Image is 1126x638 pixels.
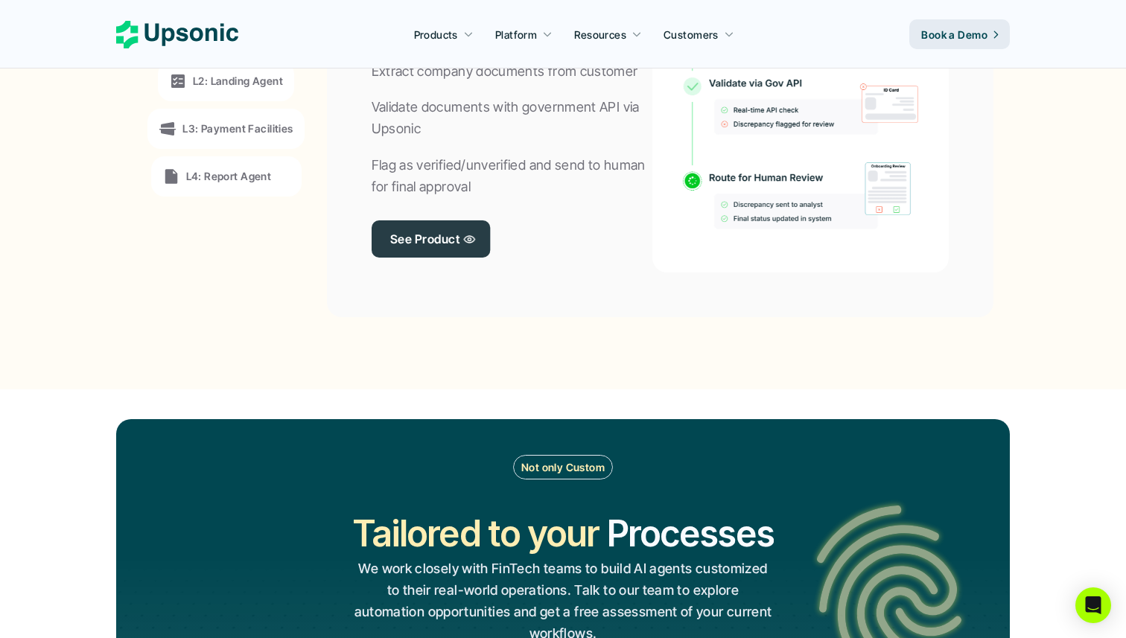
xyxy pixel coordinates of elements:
h2: Tailored to your [352,508,599,558]
p: L2: Landing Agent [193,73,283,89]
p: Platform [495,27,537,42]
div: Open Intercom Messenger [1075,587,1111,623]
p: Flag as verified/unverified and send to human for final approval [372,155,653,198]
p: L4: Report Agent [186,168,272,184]
p: Not only Custom [521,459,605,475]
p: Customers [664,27,719,42]
p: Book a Demo [921,27,987,42]
h2: Processes [606,508,774,558]
p: Products [414,27,458,42]
p: Extract company documents from customer [372,61,638,83]
a: See Product [371,220,490,258]
p: Resources [574,27,626,42]
p: See Product [389,228,459,249]
a: Book a Demo [909,19,1010,49]
p: L3: Payment Facilities [182,121,293,136]
p: Validate documents with government API via Upsonic [372,97,653,140]
a: Products [405,21,483,48]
